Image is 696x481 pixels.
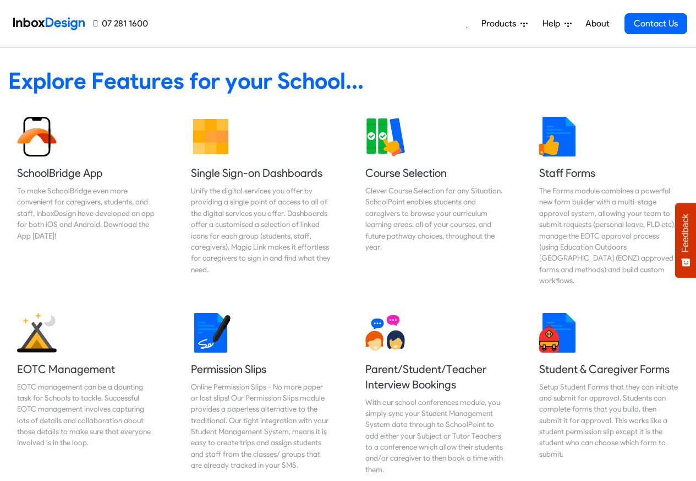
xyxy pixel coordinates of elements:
a: 07 281 1600 [94,17,148,30]
img: 2022_01_13_icon_thumbsup.svg [539,117,579,156]
div: With our school conferences module, you simply sync your Student Management System data through t... [365,397,505,475]
span: Feedback [681,214,690,252]
a: Staff Forms The Forms module combines a powerful new form builder with a multi-stage approval sys... [530,108,688,295]
span: Products [481,17,520,30]
div: Clever Course Selection for any Situation. SchoolPoint enables students and caregivers to browse ... [365,185,505,252]
img: 2022_01_13_icon_student_form.svg [539,313,579,353]
a: Course Selection Clever Course Selection for any Situation. SchoolPoint enables students and care... [357,108,514,295]
img: 2022_01_25_icon_eonz.svg [17,313,57,353]
div: Unify the digital services you offer by providing a single point of access to all of the digital ... [191,185,331,275]
div: The Forms module combines a powerful new form builder with a multi-stage approval system, allowin... [539,185,679,287]
h5: Staff Forms [539,165,679,181]
button: Feedback - Show survey [675,203,696,278]
a: SchoolBridge App To make SchoolBridge even more convenient for caregivers, students, and staff, I... [8,108,166,295]
div: EOTC management can be a daunting task for Schools to tackle. Successful EOTC management involves... [17,381,157,448]
h5: Permission Slips [191,361,331,377]
span: Help [542,17,565,30]
h5: SchoolBridge App [17,165,157,181]
img: 2022_01_13_icon_grid.svg [191,117,231,156]
img: 2022_01_13_icon_sb_app.svg [17,117,57,156]
h5: Course Selection [365,165,505,181]
h5: Student & Caregiver Forms [539,361,679,377]
a: Help [538,13,576,35]
a: Contact Us [624,13,687,34]
div: To make SchoolBridge even more convenient for caregivers, students, and staff, InboxDesign have d... [17,185,157,241]
h5: Single Sign-on Dashboards [191,165,331,181]
heading: Explore Features for your School... [8,67,688,95]
img: 2022_01_13_icon_course_selection.svg [365,117,405,156]
img: 2022_01_18_icon_signature.svg [191,313,231,353]
a: Products [477,13,532,35]
a: Single Sign-on Dashboards Unify the digital services you offer by providing a single point of acc... [182,108,339,295]
div: Setup Student Forms that they can initiate and submit for approval. Students can complete forms t... [539,381,679,460]
h5: EOTC Management [17,361,157,377]
div: Online Permission Slips - No more paper or lost slips! ​Our Permission Slips module provides a pa... [191,381,331,471]
a: About [582,13,612,35]
img: 2022_01_13_icon_conversation.svg [365,313,405,353]
h5: Parent/Student/Teacher Interview Bookings [365,361,505,392]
